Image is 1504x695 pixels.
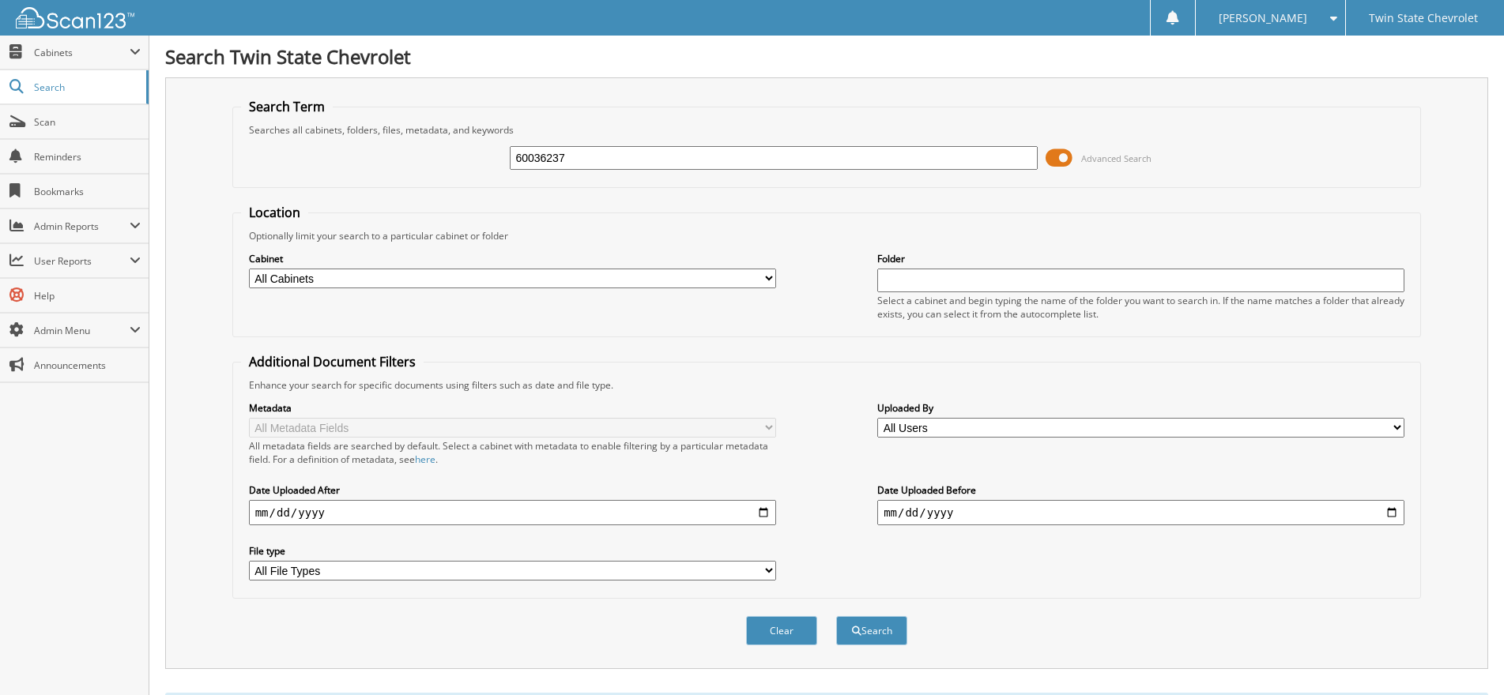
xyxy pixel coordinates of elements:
[836,616,907,645] button: Search
[34,254,130,268] span: User Reports
[165,43,1488,69] h1: Search Twin State Chevrolet
[415,453,435,466] a: here
[746,616,817,645] button: Clear
[34,81,138,94] span: Search
[241,229,1413,242] div: Optionally limit your search to a particular cabinet or folder
[34,289,141,302] span: Help
[877,401,1404,415] label: Uploaded By
[1219,13,1307,23] span: [PERSON_NAME]
[249,500,776,525] input: start
[34,220,130,233] span: Admin Reports
[34,150,141,163] span: Reminders
[34,46,130,59] span: Cabinets
[34,115,141,129] span: Scan
[241,98,333,115] legend: Search Term
[877,500,1404,525] input: end
[249,401,776,415] label: Metadata
[241,204,308,221] legend: Location
[249,483,776,497] label: Date Uploaded After
[1081,152,1152,164] span: Advanced Search
[34,359,141,372] span: Announcements
[877,252,1404,265] label: Folder
[249,544,776,558] label: File type
[249,252,776,265] label: Cabinet
[241,378,1413,392] div: Enhance your search for specific documents using filters such as date and file type.
[877,294,1404,321] div: Select a cabinet and begin typing the name of the folder you want to search in. If the name match...
[241,353,424,370] legend: Additional Document Filters
[241,123,1413,137] div: Searches all cabinets, folders, files, metadata, and keywords
[249,439,776,466] div: All metadata fields are searched by default. Select a cabinet with metadata to enable filtering b...
[877,483,1404,497] label: Date Uploaded Before
[34,185,141,198] span: Bookmarks
[1425,619,1504,695] iframe: Chat Widget
[16,7,134,28] img: scan123-logo-white.svg
[1369,13,1478,23] span: Twin State Chevrolet
[34,324,130,337] span: Admin Menu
